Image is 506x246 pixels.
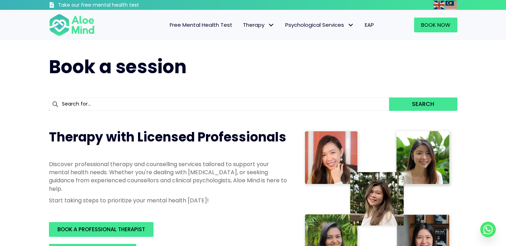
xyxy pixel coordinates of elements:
input: Search for... [49,97,389,111]
span: Book a session [49,54,187,80]
a: TherapyTherapy: submenu [238,18,280,32]
a: Book Now [414,18,457,32]
button: Search [389,97,457,111]
nav: Menu [104,18,379,32]
span: Therapy: submenu [266,20,276,30]
span: Psychological Services [285,21,354,29]
h3: Take our free mental health test [58,2,177,9]
a: Free Mental Health Test [164,18,238,32]
img: en [433,1,445,9]
span: Therapy with Licensed Professionals [49,128,286,146]
p: Start taking steps to prioritize your mental health [DATE]! [49,196,288,204]
span: Psychological Services: submenu [346,20,356,30]
img: Aloe Mind Malaysia | Mental Healthcare Services in Malaysia and Singapore [49,13,95,37]
a: Take our free mental health test [49,2,177,10]
a: Psychological ServicesPsychological Services: submenu [280,18,360,32]
span: Free Mental Health Test [170,21,232,29]
a: BOOK A PROFESSIONAL THERAPIST [49,222,154,237]
span: Therapy [243,21,275,29]
p: Discover professional therapy and counselling services tailored to support your mental health nee... [49,160,288,193]
a: EAP [360,18,379,32]
img: ms [445,1,457,9]
span: BOOK A PROFESSIONAL THERAPIST [57,226,145,233]
a: Whatsapp [480,222,496,237]
span: Book Now [421,21,450,29]
a: Malay [445,1,457,9]
span: EAP [365,21,374,29]
a: English [433,1,445,9]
